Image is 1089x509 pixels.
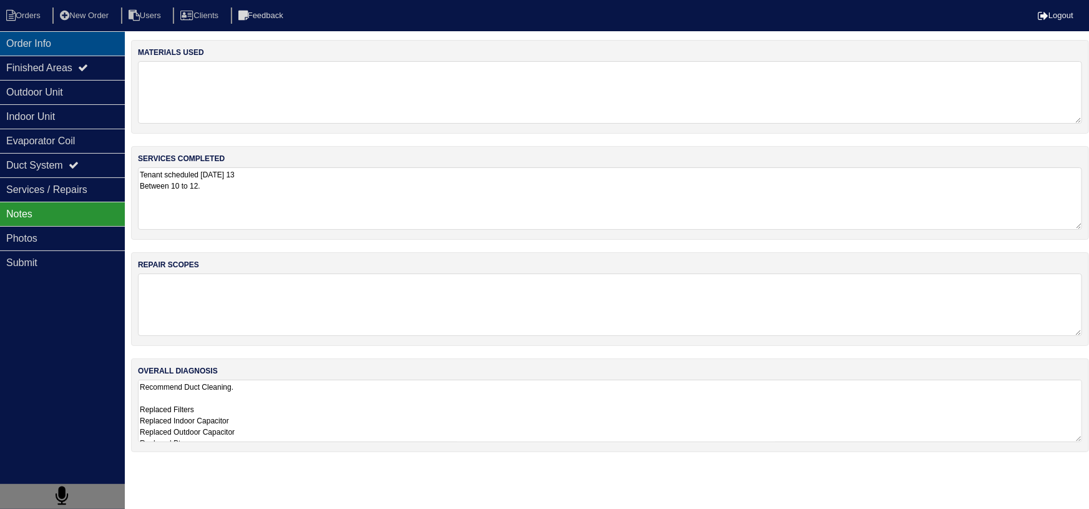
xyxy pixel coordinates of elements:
li: Feedback [231,7,293,24]
label: materials used [138,47,204,58]
a: Logout [1038,11,1073,20]
label: services completed [138,153,225,164]
a: Users [121,11,171,20]
label: repair scopes [138,259,199,270]
textarea: Tenant scheduled [DATE] 13 Between 10 to 12. [138,167,1082,230]
li: New Order [52,7,119,24]
li: Users [121,7,171,24]
li: Clients [173,7,228,24]
label: overall diagnosis [138,365,218,377]
a: New Order [52,11,119,20]
a: Clients [173,11,228,20]
textarea: Recommend Duct Cleaning. Replaced Filters Replaced Indoor Capacitor Replaced Outdoor Capacitor Re... [138,380,1082,442]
